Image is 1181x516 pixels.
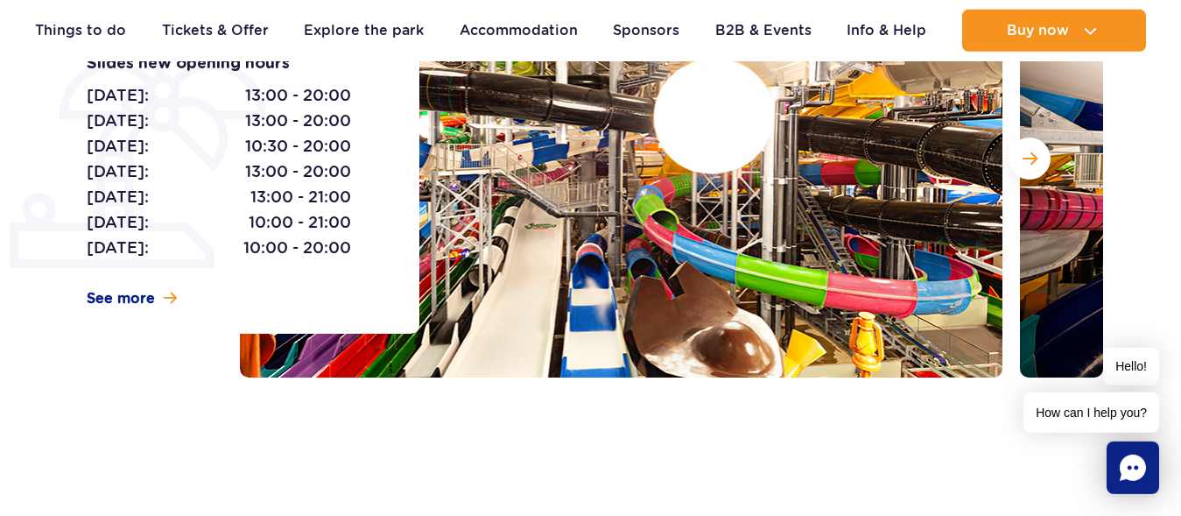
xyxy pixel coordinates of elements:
[1007,23,1069,39] span: Buy now
[87,236,149,260] span: [DATE]:
[613,10,679,52] a: Sponsors
[87,109,149,133] span: [DATE]:
[1103,348,1159,385] span: Hello!
[250,185,351,209] span: 13:00 - 21:00
[245,134,351,159] span: 10:30 - 20:00
[245,109,351,133] span: 13:00 - 20:00
[715,10,812,52] a: B2B & Events
[249,210,351,235] span: 10:00 - 21:00
[87,289,155,308] span: See more
[87,289,177,308] a: See more
[847,10,926,52] a: Info & Help
[304,10,424,52] a: Explore the park
[87,210,149,235] span: [DATE]:
[245,159,351,184] span: 13:00 - 20:00
[87,52,380,76] p: Slides new opening hours
[962,10,1146,52] button: Buy now
[87,159,149,184] span: [DATE]:
[1009,138,1051,180] button: Next slide
[460,10,578,52] a: Accommodation
[1107,442,1159,494] div: Chat
[87,83,149,108] span: [DATE]:
[245,83,351,108] span: 13:00 - 20:00
[35,10,126,52] a: Things to do
[162,10,269,52] a: Tickets & Offer
[87,185,149,209] span: [DATE]:
[1023,392,1159,433] span: How can I help you?
[243,236,351,260] span: 10:00 - 20:00
[87,134,149,159] span: [DATE]:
